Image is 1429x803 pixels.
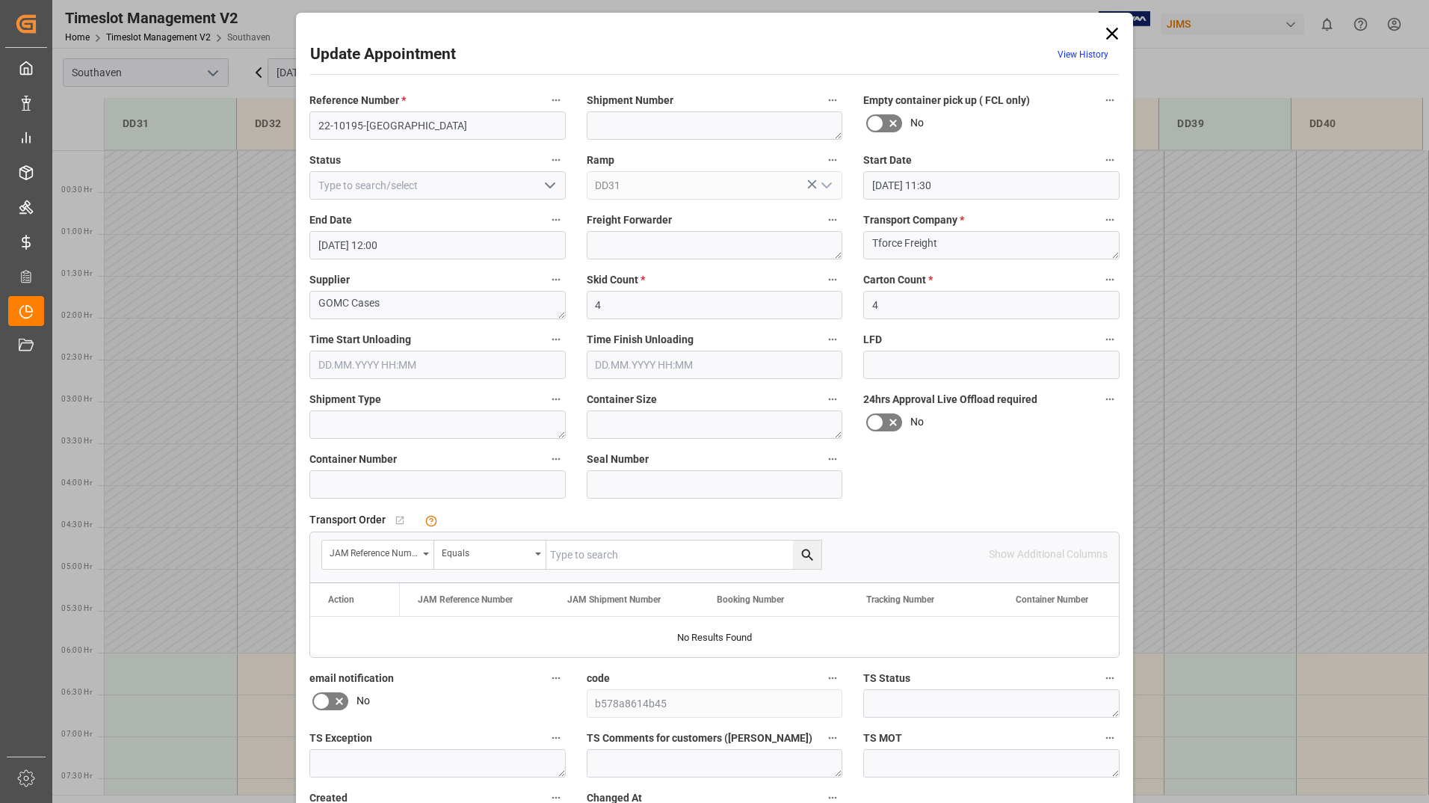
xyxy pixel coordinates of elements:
span: email notification [309,671,394,686]
button: Start Date [1100,150,1120,170]
button: Ramp [823,150,842,170]
span: TS Status [863,671,910,686]
button: TS Status [1100,668,1120,688]
button: Status [546,150,566,170]
button: TS MOT [1100,728,1120,748]
button: Empty container pick up ( FCL only) [1100,90,1120,110]
span: Skid Count [587,272,645,288]
button: Container Number [546,449,566,469]
span: Transport Company [863,212,964,228]
button: Freight Forwarder [823,210,842,230]
span: Start Date [863,153,912,168]
span: Time Finish Unloading [587,332,694,348]
span: Shipment Type [309,392,381,407]
button: search button [793,541,821,569]
button: code [823,668,842,688]
input: Type to search/select [309,171,566,200]
span: Tracking Number [866,594,934,605]
span: TS Exception [309,730,372,746]
button: Time Finish Unloading [823,330,842,349]
div: Action [328,594,354,605]
div: Equals [442,543,530,560]
button: LFD [1100,330,1120,349]
button: open menu [537,174,560,197]
button: 24hrs Approval Live Offload required [1100,390,1120,409]
span: 24hrs Approval Live Offload required [863,392,1037,407]
span: TS Comments for customers ([PERSON_NAME]) [587,730,812,746]
button: Supplier [546,270,566,289]
button: email notification [546,668,566,688]
span: Shipment Number [587,93,673,108]
span: TS MOT [863,730,902,746]
button: Shipment Type [546,390,566,409]
span: Supplier [309,272,350,288]
span: JAM Reference Number [418,594,513,605]
button: open menu [815,174,837,197]
span: Ramp [587,153,614,168]
span: No [357,693,370,709]
span: Booking Number [717,594,784,605]
span: Time Start Unloading [309,332,411,348]
button: open menu [434,541,546,569]
button: Container Size [823,390,842,409]
span: Freight Forwarder [587,212,672,228]
button: Transport Company * [1100,210,1120,230]
span: Container Number [309,452,397,467]
span: Reference Number [309,93,406,108]
input: DD.MM.YYYY HH:MM [309,351,566,379]
input: Type to search/select [587,171,843,200]
span: No [910,115,924,131]
div: JAM Reference Number [330,543,418,560]
input: DD.MM.YYYY HH:MM [309,231,566,259]
a: View History [1058,49,1108,60]
button: open menu [322,541,434,569]
button: Seal Number [823,449,842,469]
span: No [910,414,924,430]
button: Skid Count * [823,270,842,289]
span: Status [309,153,341,168]
textarea: GOMC Cases [309,291,566,319]
button: Time Start Unloading [546,330,566,349]
span: Transport Order [309,512,386,528]
h2: Update Appointment [310,43,456,67]
span: Carton Count [863,272,933,288]
span: Container Number [1016,594,1088,605]
input: DD.MM.YYYY HH:MM [863,171,1120,200]
textarea: Tforce Freight [863,231,1120,259]
button: Carton Count * [1100,270,1120,289]
span: Seal Number [587,452,649,467]
span: Empty container pick up ( FCL only) [863,93,1030,108]
input: DD.MM.YYYY HH:MM [587,351,843,379]
span: End Date [309,212,352,228]
button: TS Exception [546,728,566,748]
span: code [587,671,610,686]
input: Type to search [546,541,821,569]
span: JAM Shipment Number [567,594,661,605]
button: End Date [546,210,566,230]
button: Shipment Number [823,90,842,110]
span: Container Size [587,392,657,407]
button: Reference Number * [546,90,566,110]
span: LFD [863,332,882,348]
button: TS Comments for customers ([PERSON_NAME]) [823,728,842,748]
